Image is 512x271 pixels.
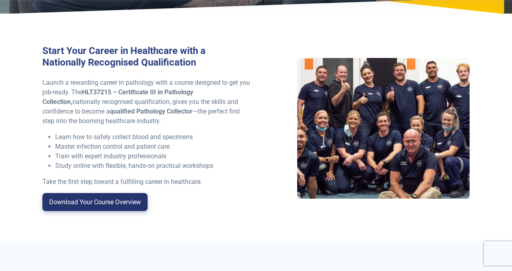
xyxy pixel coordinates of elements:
[110,108,192,115] strong: qualified Pathology Collector
[55,142,251,151] li: Master infection control and patient care
[42,78,251,126] p: Launch a rewarding career in pathology with a course designed to get you job-ready. The nationall...
[55,132,251,142] li: Learn how to safely collect blood and specimens
[42,177,251,187] p: Take the first step toward a fulfilling career in healthcare.
[55,151,251,161] li: Train with expert industry professionals
[42,88,193,106] strong: HLT37215 – Certificate III in Pathology Collection,
[55,161,251,171] li: Study online with flexible, hands-on practical workshops
[42,45,251,68] h3: Start Your Career in Healthcare with a Nationally Recognised Qualification
[42,193,148,211] a: Download Your Course Overview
